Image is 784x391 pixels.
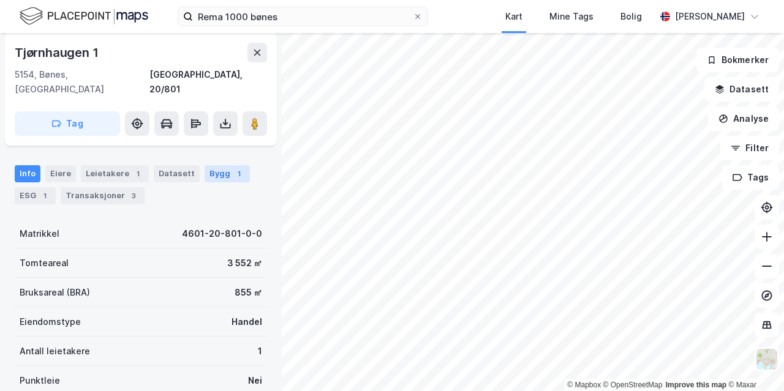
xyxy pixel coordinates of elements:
div: Handel [232,315,262,329]
div: Bygg [205,165,250,182]
a: OpenStreetMap [603,381,663,389]
div: Tjørnhaugen 1 [15,43,100,62]
div: [GEOGRAPHIC_DATA], 20/801 [149,67,267,97]
div: Nei [248,373,262,388]
button: Bokmerker [696,48,779,72]
div: 855 ㎡ [235,285,262,300]
div: Mine Tags [549,9,594,24]
div: Tomteareal [20,256,69,270]
iframe: Chat Widget [723,332,784,391]
div: Info [15,165,40,182]
input: Søk på adresse, matrikkel, gårdeiere, leietakere eller personer [193,7,413,26]
div: Datasett [154,165,200,182]
div: 1 [258,344,262,359]
div: 1 [233,168,245,180]
button: Analyse [708,106,779,131]
div: Transaksjoner [61,187,145,204]
div: 4601-20-801-0-0 [182,226,262,241]
img: logo.f888ab2527a4732fd821a326f86c7f29.svg [20,6,148,27]
button: Tag [15,111,120,136]
div: Leietakere [81,165,149,182]
div: Antall leietakere [20,344,90,359]
div: 5154, Bønes, [GEOGRAPHIC_DATA] [15,67,149,97]
div: Eiere [45,165,76,182]
div: Kontrollprogram for chat [723,332,784,391]
div: Kart [505,9,522,24]
div: 1 [132,168,144,180]
button: Tags [722,165,779,190]
div: Punktleie [20,373,60,388]
div: Eiendomstype [20,315,81,329]
a: Improve this map [666,381,726,389]
button: Datasett [704,77,779,102]
a: Mapbox [567,381,601,389]
div: 3 552 ㎡ [227,256,262,270]
div: Bolig [620,9,642,24]
button: Filter [720,136,779,160]
div: ESG [15,187,56,204]
div: Bruksareal (BRA) [20,285,90,300]
div: [PERSON_NAME] [675,9,745,24]
div: 1 [39,190,51,202]
div: Matrikkel [20,226,59,241]
div: 3 [127,190,140,202]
